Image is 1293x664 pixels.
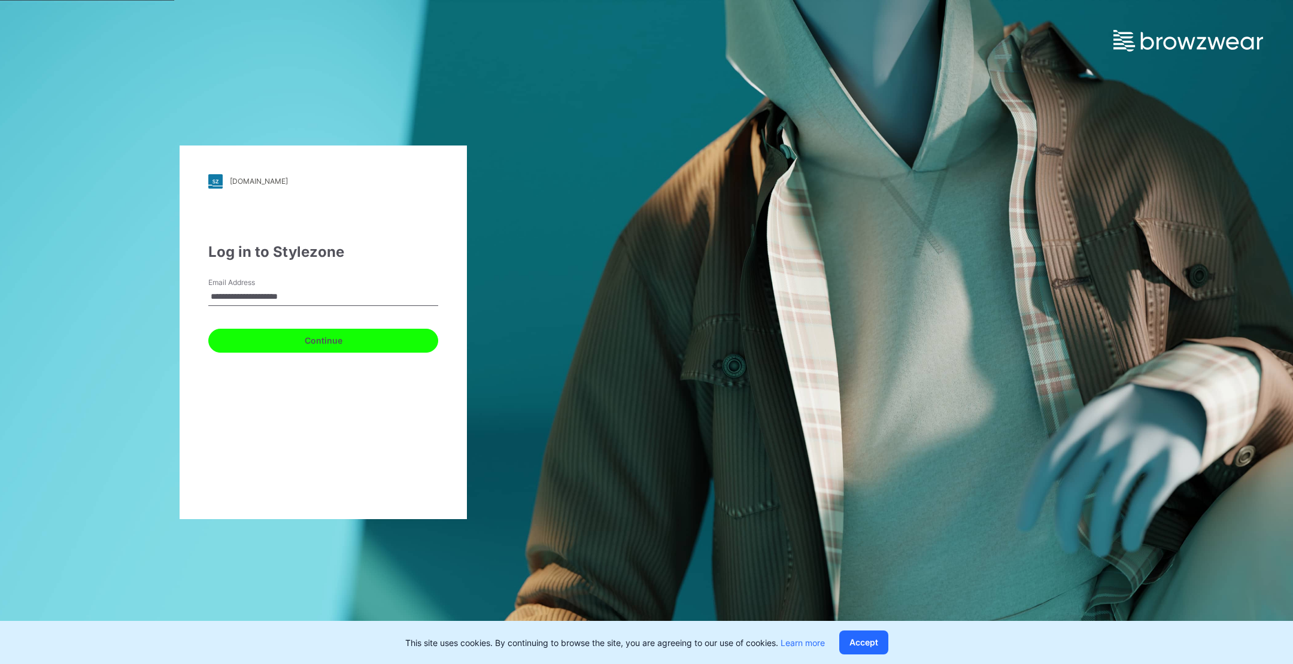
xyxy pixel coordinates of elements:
a: [DOMAIN_NAME] [208,174,438,189]
a: Learn more [781,638,825,648]
button: Continue [208,329,438,353]
img: browzwear-logo.e42bd6dac1945053ebaf764b6aa21510.svg [1113,30,1263,51]
button: Accept [839,630,888,654]
img: stylezone-logo.562084cfcfab977791bfbf7441f1a819.svg [208,174,223,189]
label: Email Address [208,277,292,288]
div: [DOMAIN_NAME] [230,177,288,186]
p: This site uses cookies. By continuing to browse the site, you are agreeing to our use of cookies. [405,636,825,649]
div: Log in to Stylezone [208,241,438,263]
